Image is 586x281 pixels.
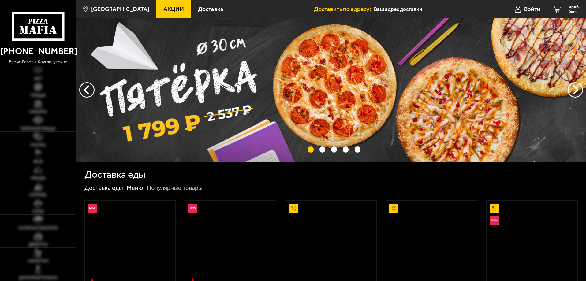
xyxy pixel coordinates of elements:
span: 0 руб. [569,5,580,9]
span: 0 шт. [569,10,580,13]
span: Пицца [31,93,46,98]
span: Супы [32,209,44,214]
img: Новинка [490,216,499,225]
button: точки переключения [331,146,337,152]
span: Десерты [28,242,47,247]
span: WOK [33,160,43,164]
button: следующий [79,82,95,98]
span: Хит [34,77,42,81]
span: Роллы [31,143,46,147]
span: Обеды [31,176,45,180]
img: Акционный [389,204,398,213]
a: Доставка еды- [84,184,126,191]
button: точки переключения [308,146,313,152]
span: Наборы [29,110,47,114]
span: Римская пицца [21,127,56,131]
span: Салаты и закуски [18,226,58,230]
span: Доставка [198,6,223,12]
span: Дополнительно [19,276,58,280]
span: Войти [524,6,540,12]
img: Акционный [490,204,499,213]
input: Ваш адрес доставки [374,4,491,15]
a: Меню- [127,184,146,191]
span: Акции [163,6,184,12]
img: Новинка [188,204,197,213]
button: точки переключения [319,146,325,152]
img: Новинка [88,204,97,213]
button: точки переключения [355,146,360,152]
button: предыдущий [568,82,583,98]
img: Акционный [289,204,298,213]
div: Популярные товары [147,184,203,192]
h1: Доставка еды [84,170,145,179]
span: Напитки [28,259,48,263]
span: Горячее [29,193,47,197]
button: точки переключения [343,146,349,152]
span: Доставить по адресу: [314,6,374,12]
span: [GEOGRAPHIC_DATA] [91,6,149,12]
